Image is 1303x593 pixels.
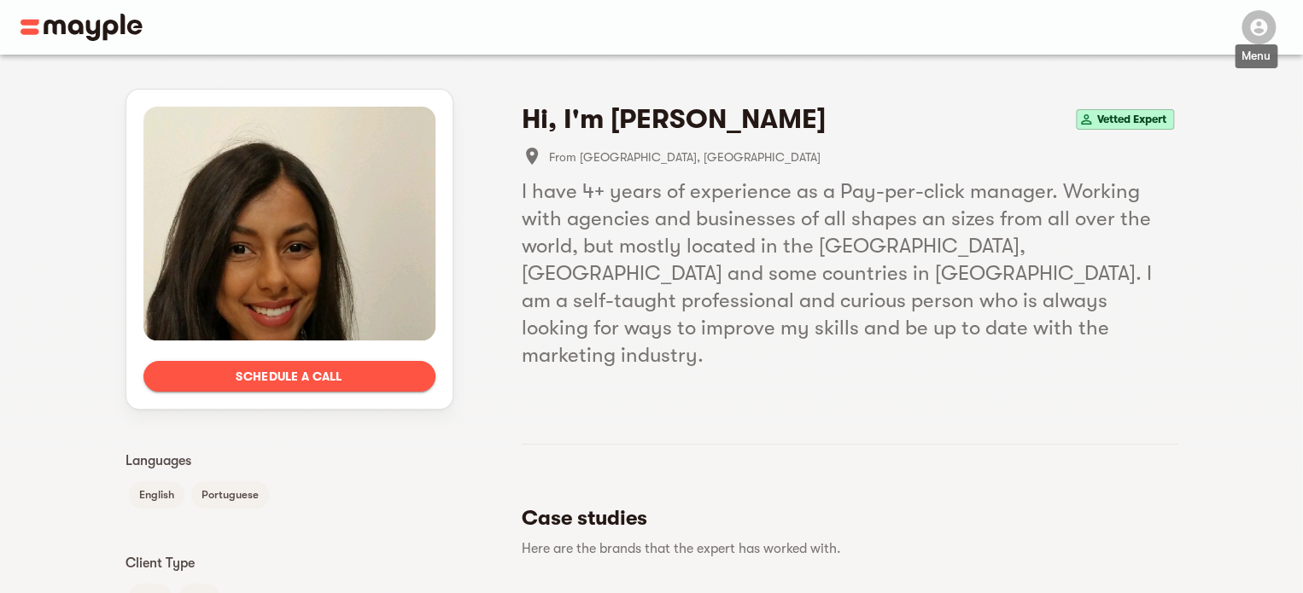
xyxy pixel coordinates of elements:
img: Main logo [20,14,143,41]
span: Schedule a call [157,366,422,387]
span: Vetted Expert [1090,109,1173,130]
span: Portuguese [191,485,269,505]
p: Here are the brands that the expert has worked with. [522,538,1164,559]
p: Client Type [126,553,453,573]
span: English [129,485,184,505]
p: Languages [126,451,453,471]
h4: Hi, I'm [PERSON_NAME] [522,102,826,137]
h5: I have 4+ years of experience as a Pay-per-click manager. Working with agencies and businesses of... [522,177,1177,369]
h5: Case studies [522,504,1164,532]
button: Schedule a call [143,361,435,392]
span: From [GEOGRAPHIC_DATA], [GEOGRAPHIC_DATA] [549,147,1177,167]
